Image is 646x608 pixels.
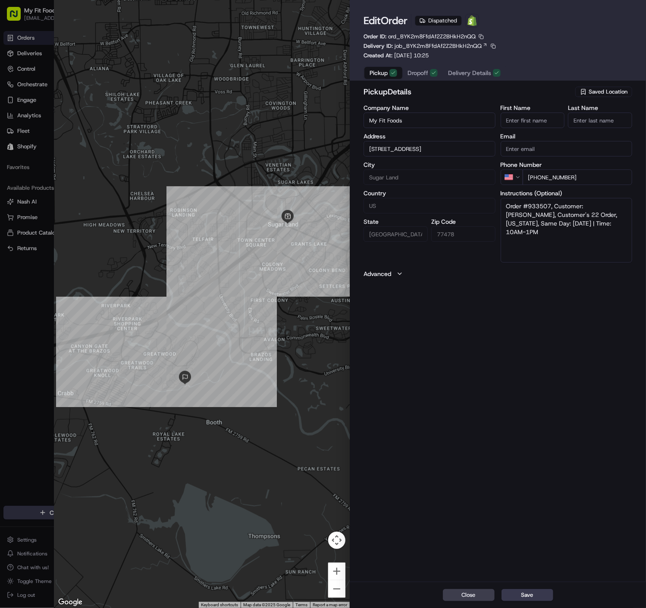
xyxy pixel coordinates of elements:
[501,133,632,139] label: Email
[328,563,345,580] button: Zoom in
[27,157,92,163] span: Wisdom [PERSON_NAME]
[465,14,479,28] a: Shopify
[501,141,632,157] input: Enter email
[364,162,495,168] label: City
[364,190,495,196] label: Country
[364,52,429,60] p: Created At:
[568,113,632,128] input: Enter last name
[328,532,345,549] button: Map camera controls
[364,270,632,278] button: Advanced
[61,213,104,220] a: Powered byPylon
[501,198,632,263] textarea: Order #933507, Customer: [PERSON_NAME], Customer's 22 Order, [US_STATE], Same Day: [DATE] | Time:...
[501,105,565,111] label: First Name
[431,226,495,242] input: Enter zip code
[5,189,69,204] a: 📗Knowledge Base
[364,219,428,225] label: State
[364,198,495,213] input: Enter country
[98,133,116,140] span: [DATE]
[501,113,565,128] input: Enter first name
[364,270,391,278] label: Advanced
[98,157,116,163] span: [DATE]
[56,597,85,608] img: Google
[56,597,85,608] a: Open this area in Google Maps (opens a new window)
[82,192,138,201] span: API Documentation
[501,162,632,168] label: Phone Number
[17,134,24,141] img: 1736555255976-a54dd68f-1ca7-489b-9aae-adbdc363a1c4
[9,82,24,97] img: 1736555255976-a54dd68f-1ca7-489b-9aae-adbdc363a1c4
[501,190,632,196] label: Instructions (Optional)
[295,602,307,607] a: Terms (opens in new tab)
[9,148,22,165] img: Wisdom Oko
[415,16,462,26] div: Dispatched
[147,85,157,95] button: Start new chat
[9,193,16,200] div: 📗
[94,157,97,163] span: •
[364,113,495,128] input: Enter company name
[388,33,476,40] span: ord_BYK2m8FfdAf2Z2BHkH2nQQ
[364,169,495,185] input: Enter city
[134,110,157,120] button: See all
[364,14,408,28] h1: Edit
[73,193,80,200] div: 💻
[39,91,119,97] div: We're available if you need us!
[9,112,58,119] div: Past conversations
[589,88,627,96] span: Saved Location
[431,219,495,225] label: Zip Code
[313,602,347,607] a: Report a map error
[408,69,428,77] span: Dropoff
[364,226,428,242] input: Enter state
[394,52,429,59] span: [DATE] 10:25
[243,602,290,607] span: Map data ©2025 Google
[523,169,632,185] input: Enter phone number
[9,8,26,25] img: Nash
[201,602,238,608] button: Keyboard shortcuts
[39,82,141,91] div: Start new chat
[9,125,22,142] img: Wisdom Oko
[568,105,632,111] label: Last Name
[22,55,155,64] input: Got a question? Start typing here...
[17,192,66,201] span: Knowledge Base
[94,133,97,140] span: •
[502,589,553,601] button: Save
[395,42,482,50] span: job_BYK2m8FfdAf2Z2BHkH2nQQ
[443,589,495,601] button: Close
[575,86,632,98] button: Saved Location
[370,69,388,77] span: Pickup
[364,141,495,157] input: 2109 Hwy 6, Sugar Land, TX 77478, USA
[328,580,345,598] button: Zoom out
[27,133,92,140] span: Wisdom [PERSON_NAME]
[364,33,476,41] p: Order ID:
[364,42,497,50] div: Delivery ID:
[18,82,34,97] img: 8571987876998_91fb9ceb93ad5c398215_72.jpg
[364,86,574,98] h2: pickup Details
[395,42,488,50] a: job_BYK2m8FfdAf2Z2BHkH2nQQ
[69,189,142,204] a: 💻API Documentation
[364,133,495,139] label: Address
[467,16,477,26] img: Shopify
[381,14,408,28] span: Order
[17,157,24,164] img: 1736555255976-a54dd68f-1ca7-489b-9aae-adbdc363a1c4
[9,34,157,48] p: Welcome 👋
[86,213,104,220] span: Pylon
[364,105,495,111] label: Company Name
[448,69,491,77] span: Delivery Details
